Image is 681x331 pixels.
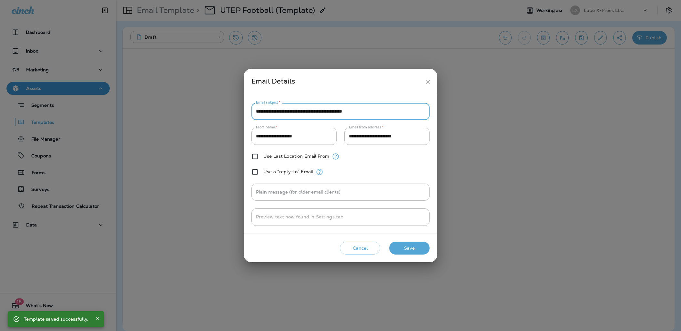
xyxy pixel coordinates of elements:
[263,169,313,174] label: Use a "reply-to" Email
[349,125,383,130] label: Email from address
[256,125,277,130] label: From name
[24,313,88,325] div: Template saved successfully.
[94,315,101,322] button: Close
[340,242,380,255] button: Cancel
[389,242,430,255] button: Save
[251,76,422,88] div: Email Details
[422,76,434,88] button: close
[263,154,329,159] label: Use Last Location Email From
[256,100,280,105] label: Email subject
